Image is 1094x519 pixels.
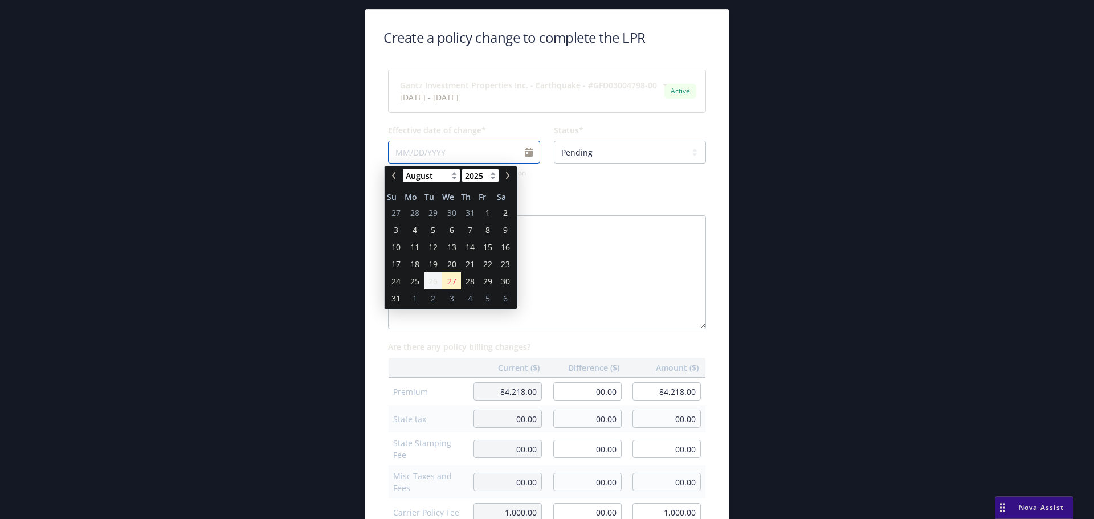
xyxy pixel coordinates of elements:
td: 24 [387,272,405,289]
span: 6 [450,224,454,236]
td: 21 [461,255,479,272]
td: 7 [461,221,479,238]
span: 31 [391,292,401,304]
span: 4 [413,224,417,236]
td: 9 [497,221,515,238]
td: 31 [387,289,405,307]
span: 15 [483,241,492,253]
span: Nova Assist [1019,502,1064,512]
span: 31 [466,207,475,219]
span: 19 [428,258,438,270]
span: 29 [428,207,438,219]
td: 23 [497,255,515,272]
td: 1 [405,289,424,307]
td: 27 [442,272,461,289]
span: State tax [393,413,462,425]
td: 27 [387,204,405,221]
h1: Create a policy change to complete the LPR [383,28,646,47]
td: 16 [497,238,515,255]
span: Su [387,191,405,203]
span: Difference ($) [553,362,619,374]
strong: Gantz Investment Properties Inc. - Earthquake - #GFD03004798-00 [400,80,657,91]
span: 27 [447,275,456,287]
td: 14 [461,238,479,255]
td: 15 [479,238,496,255]
td: 30 [497,272,515,289]
span: Premium [393,386,462,398]
td: 1 [479,204,496,221]
span: 7 [468,224,472,236]
span: 18 [410,258,419,270]
td: 6 [497,289,515,307]
span: 22 [483,258,492,270]
a: chevronRight [501,169,515,182]
td: 26 [424,272,442,289]
span: 3 [450,292,454,304]
td: 8 [479,221,496,238]
span: 6 [503,292,508,304]
span: Status* [554,125,583,136]
td: 2 [497,204,515,221]
span: 9 [503,224,508,236]
span: 4 [468,292,472,304]
td: 13 [442,238,461,255]
span: State Stamping Fee [393,437,462,461]
span: Tu [424,191,442,203]
td: 3 [387,221,405,238]
span: 17 [391,258,401,270]
span: 26 [428,275,438,287]
span: Fr [479,191,496,203]
a: chevronLeft [387,169,401,182]
td: 30 [442,204,461,221]
td: 19 [424,255,442,272]
span: Th [461,191,479,203]
span: 5 [485,292,490,304]
span: Effective date of change* [388,125,486,136]
td: 4 [461,289,479,307]
div: Drag to move [995,497,1010,518]
span: 11 [410,241,419,253]
span: Amount ($) [633,362,699,374]
span: Mo [405,191,424,203]
span: 14 [466,241,475,253]
span: Carrier Policy Fee [393,506,462,518]
td: 5 [479,289,496,307]
span: 29 [483,275,492,287]
button: Nova Assist [995,496,1073,519]
td: 10 [387,238,405,255]
span: 30 [501,275,510,287]
span: Sa [497,191,515,203]
span: 28 [410,207,419,219]
td: 6 [442,221,461,238]
span: 16 [501,241,510,253]
span: 27 [391,207,401,219]
span: 2 [503,207,508,219]
input: MM/DD/YYYY [388,141,540,164]
span: 2 [431,292,435,304]
span: 3 [394,224,398,236]
td: 29 [424,204,442,221]
td: 11 [405,238,424,255]
td: 5 [424,221,442,238]
td: 28 [461,272,479,289]
td: 3 [442,289,461,307]
span: 1 [413,292,417,304]
span: 12 [428,241,438,253]
span: 23 [501,258,510,270]
td: 18 [405,255,424,272]
td: 22 [479,255,496,272]
span: 8 [485,224,490,236]
span: Current ($) [473,362,540,374]
td: 12 [424,238,442,255]
span: [DATE] - [DATE] [400,91,657,103]
span: 20 [447,258,456,270]
td: 29 [479,272,496,289]
td: 2 [424,289,442,307]
span: 30 [447,207,456,219]
span: 10 [391,241,401,253]
span: 28 [466,275,475,287]
td: 25 [405,272,424,289]
span: Are there any policy billing changes? [388,341,530,352]
span: 5 [431,224,435,236]
td: 17 [387,255,405,272]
